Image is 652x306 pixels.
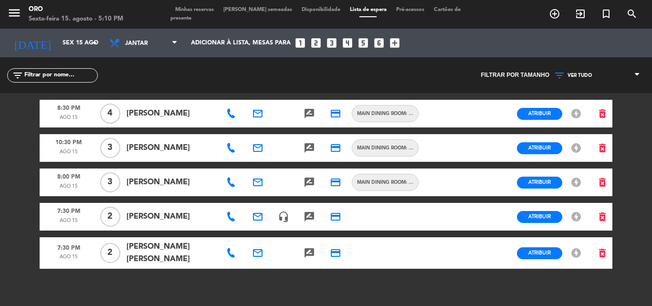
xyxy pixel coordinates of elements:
[330,211,341,222] i: credit_card
[310,37,322,49] i: looks_two
[43,148,94,160] span: ago 15
[352,179,418,186] span: Main Dining Room: Private Tables
[43,182,94,195] span: ago 15
[570,142,582,154] i: offline_bolt
[528,110,551,117] span: Atribuir
[170,7,461,21] span: Cartões de presente
[126,211,216,223] span: [PERSON_NAME]
[252,177,263,188] i: email
[29,14,123,24] div: Sexta-feira 15. agosto - 5:10 PM
[568,142,585,154] button: offline_bolt
[23,70,97,81] input: Filtrar por nome...
[100,104,120,124] span: 4
[570,108,582,119] i: offline_bolt
[191,40,291,46] span: Adicionar à lista, mesas para
[219,7,297,12] span: [PERSON_NAME] semeadas
[592,140,612,157] button: delete_forever
[592,245,612,262] button: delete_forever
[570,211,582,222] i: offline_bolt
[549,8,560,20] i: add_circle_outline
[592,209,612,225] button: delete_forever
[391,7,429,12] span: Pré-acessos
[43,217,94,229] span: ago 15
[597,142,608,154] i: delete_forever
[517,108,562,120] button: Atribuir
[252,142,263,154] i: email
[600,8,612,20] i: turned_in_not
[304,177,315,188] i: rate_review
[352,110,418,117] span: Main Dining Room: Private Tables
[170,7,219,12] span: Minhas reservas
[597,247,608,259] i: delete_forever
[126,176,216,189] span: [PERSON_NAME]
[326,37,338,49] i: looks_3
[568,107,585,120] button: offline_bolt
[7,32,58,53] i: [DATE]
[517,177,562,189] button: Atribuir
[304,108,315,119] i: rate_review
[626,8,638,20] i: search
[528,213,551,220] span: Atribuir
[304,247,315,259] i: rate_review
[528,179,551,186] span: Atribuir
[304,211,315,222] i: rate_review
[100,243,120,263] span: 2
[297,7,345,12] span: Disponibilidade
[373,37,385,49] i: looks_6
[252,247,263,259] i: email
[357,37,369,49] i: looks_5
[570,177,582,188] i: offline_bolt
[252,211,263,222] i: email
[7,6,21,23] button: menu
[345,7,391,12] span: Lista de espera
[7,6,21,20] i: menu
[43,239,94,253] span: 7:30 PM
[43,253,94,267] span: ago 15
[597,108,608,119] i: delete_forever
[100,207,120,227] span: 2
[294,37,306,49] i: looks_one
[352,144,418,152] span: Main Dining Room: Private Tables
[330,108,341,119] i: credit_card
[43,114,94,126] span: ago 15
[89,37,100,49] i: arrow_drop_down
[481,71,549,80] span: Filtrar por tamanho
[341,37,354,49] i: looks_4
[252,108,263,119] i: email
[389,37,401,49] i: add_box
[12,70,23,81] i: filter_list
[597,211,608,222] i: delete_forever
[568,73,592,78] span: VER TUDO
[43,170,94,183] span: 8:00 PM
[304,142,315,154] i: rate_review
[29,5,123,14] div: Oro
[517,142,562,154] button: Atribuir
[568,247,585,259] button: offline_bolt
[568,211,585,223] button: offline_bolt
[592,174,612,191] button: delete_forever
[517,247,562,259] button: Atribuir
[100,138,120,158] span: 3
[517,211,562,223] button: Atribuir
[330,247,341,259] i: credit_card
[100,172,120,192] span: 3
[278,211,289,222] i: headset_mic
[597,177,608,188] i: delete_forever
[568,176,585,189] button: offline_bolt
[575,8,586,20] i: exit_to_app
[43,102,94,114] span: 8:30 PM
[528,249,551,256] span: Atribuir
[126,241,216,265] span: [PERSON_NAME] [PERSON_NAME]
[570,247,582,259] i: offline_bolt
[528,144,551,151] span: Atribuir
[330,177,341,188] i: credit_card
[330,142,341,154] i: credit_card
[126,142,216,154] span: [PERSON_NAME]
[43,136,94,148] span: 10:30 PM
[43,205,94,217] span: 7:30 PM
[592,106,612,122] button: delete_forever
[125,34,170,53] span: Jantar
[126,107,216,120] span: [PERSON_NAME]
